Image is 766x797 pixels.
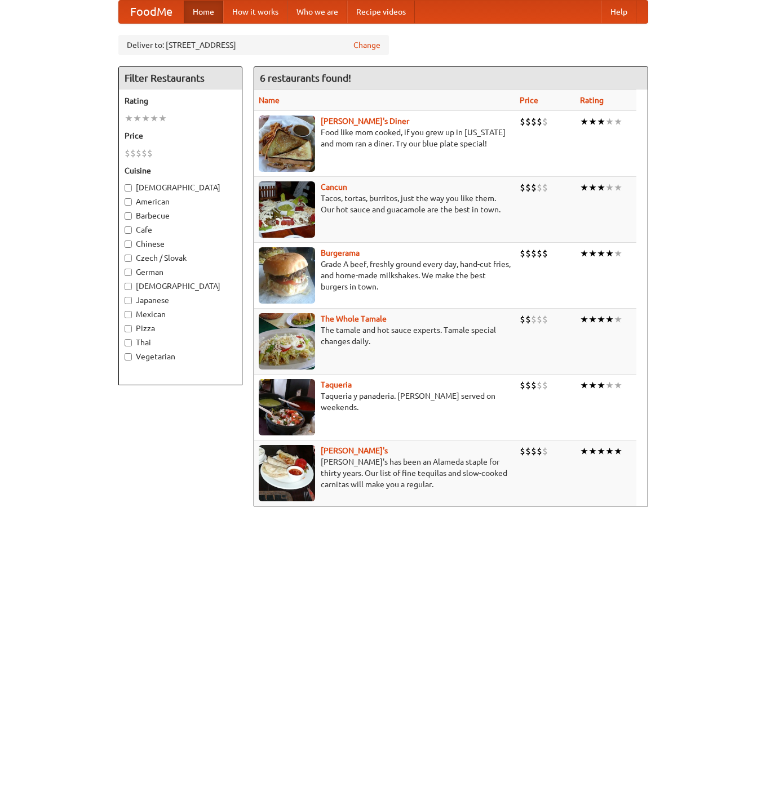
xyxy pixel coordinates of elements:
[125,184,132,192] input: [DEMOGRAPHIC_DATA]
[588,379,597,391] li: ★
[597,313,605,326] li: ★
[259,379,315,435] img: taqueria.jpg
[537,445,542,457] li: $
[580,96,604,105] a: Rating
[125,130,236,141] h5: Price
[259,456,511,490] p: [PERSON_NAME]'s has been an Alameda staple for thirty years. Our list of fine tequilas and slow-c...
[125,198,132,206] input: American
[520,313,525,326] li: $
[184,1,223,23] a: Home
[125,95,236,106] h5: Rating
[321,182,347,192] a: Cancun
[614,247,622,260] li: ★
[525,115,531,128] li: $
[580,181,588,194] li: ★
[588,181,597,194] li: ★
[605,313,614,326] li: ★
[125,269,132,276] input: German
[525,313,531,326] li: $
[597,247,605,260] li: ★
[125,353,132,360] input: Vegetarian
[125,309,236,320] label: Mexican
[531,379,537,391] li: $
[531,247,537,260] li: $
[321,117,409,126] a: [PERSON_NAME]'s Diner
[125,147,130,159] li: $
[605,379,614,391] li: ★
[259,96,280,105] a: Name
[321,248,360,257] a: Burgerama
[537,379,542,391] li: $
[588,247,597,260] li: ★
[520,445,525,457] li: $
[125,339,132,346] input: Thai
[605,445,614,457] li: ★
[597,181,605,194] li: ★
[525,445,531,457] li: $
[125,210,236,221] label: Barbecue
[133,112,141,124] li: ★
[614,313,622,326] li: ★
[125,297,132,304] input: Japanese
[321,380,352,389] a: Taqueria
[531,115,537,128] li: $
[597,445,605,457] li: ★
[520,181,525,194] li: $
[119,1,184,23] a: FoodMe
[125,255,132,262] input: Czech / Slovak
[141,112,150,124] li: ★
[531,313,537,326] li: $
[223,1,287,23] a: How it works
[125,112,133,124] li: ★
[125,196,236,207] label: American
[520,96,538,105] a: Price
[125,295,236,306] label: Japanese
[125,182,236,193] label: [DEMOGRAPHIC_DATA]
[605,115,614,128] li: ★
[542,313,548,326] li: $
[158,112,167,124] li: ★
[125,241,132,248] input: Chinese
[136,147,141,159] li: $
[353,39,380,51] a: Change
[580,247,588,260] li: ★
[531,445,537,457] li: $
[125,337,236,348] label: Thai
[259,127,511,149] p: Food like mom cooked, if you grew up in [US_STATE] and mom ran a diner. Try our blue plate special!
[125,226,132,234] input: Cafe
[520,379,525,391] li: $
[347,1,415,23] a: Recipe videos
[125,252,236,264] label: Czech / Slovak
[537,181,542,194] li: $
[125,266,236,278] label: German
[130,147,136,159] li: $
[259,181,315,238] img: cancun.jpg
[125,325,132,332] input: Pizza
[597,115,605,128] li: ★
[614,445,622,457] li: ★
[588,445,597,457] li: ★
[150,112,158,124] li: ★
[125,283,132,290] input: [DEMOGRAPHIC_DATA]
[118,35,389,55] div: Deliver to: [STREET_ADDRESS]
[525,379,531,391] li: $
[125,323,236,334] label: Pizza
[147,147,153,159] li: $
[321,314,387,323] a: The Whole Tamale
[601,1,636,23] a: Help
[537,115,542,128] li: $
[125,311,132,318] input: Mexican
[125,238,236,250] label: Chinese
[605,181,614,194] li: ★
[259,247,315,304] img: burgerama.jpg
[321,446,388,455] a: [PERSON_NAME]'s
[125,280,236,292] label: [DEMOGRAPHIC_DATA]
[614,181,622,194] li: ★
[580,379,588,391] li: ★
[125,351,236,362] label: Vegetarian
[125,165,236,176] h5: Cuisine
[259,390,511,413] p: Taqueria y panaderia. [PERSON_NAME] served on weekends.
